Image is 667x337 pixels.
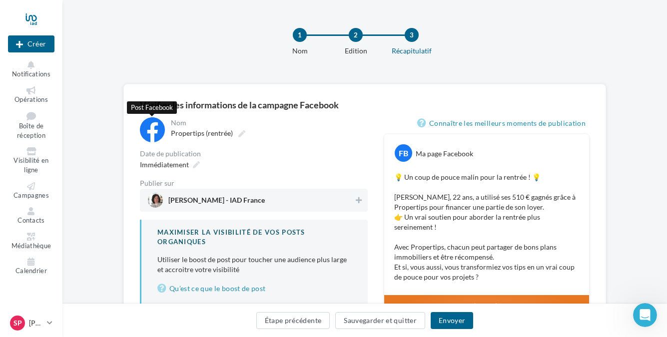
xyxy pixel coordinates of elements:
[171,119,366,126] div: Nom
[17,216,45,224] span: Contacts
[395,144,412,162] div: FB
[140,150,368,157] div: Date de publication
[8,35,54,52] div: Nouvelle campagne
[13,191,49,199] span: Campagnes
[394,172,579,282] p: 💡 Un coup de pouce malin pour la rentrée ! 💡 [PERSON_NAME], 22 ans, a utilisé ses 510 € gagnés gr...
[140,100,590,109] div: Vérifier les informations de la campagne Facebook
[15,267,47,275] span: Calendrier
[8,84,54,106] a: Opérations
[8,180,54,202] a: Campagnes
[256,312,330,329] button: Étape précédente
[268,46,332,56] div: Nom
[416,149,473,159] div: Ma page Facebook
[168,197,265,208] span: [PERSON_NAME] - IAD France
[8,256,54,277] a: Calendrier
[127,101,177,114] div: Post Facebook
[140,180,368,187] div: Publier sur
[6,4,25,23] button: go back
[8,35,54,52] button: Créer
[171,129,233,137] span: Propertips (rentrée)
[11,242,51,250] span: Médiathèque
[349,28,363,42] div: 2
[380,46,444,56] div: Récapitulatif
[8,109,54,141] a: Boîte de réception
[431,312,473,329] button: Envoyer
[8,314,54,333] a: Sp [PERSON_NAME]
[157,283,352,295] a: Qu’est ce que le boost de post
[324,46,388,56] div: Edition
[633,303,657,327] iframe: Intercom live chat
[13,318,22,328] span: Sp
[157,228,352,246] div: Maximiser la visibilité de vos posts organiques
[12,70,50,78] span: Notifications
[405,28,419,42] div: 3
[293,28,307,42] div: 1
[319,4,337,22] div: Fermer
[8,59,54,80] button: Notifications
[157,255,352,275] p: Utiliser le boost de post pour toucher une audience plus large et accroitre votre visibilité
[300,4,319,23] button: Réduire la fenêtre
[17,122,45,140] span: Boîte de réception
[29,318,43,328] p: [PERSON_NAME]
[13,157,48,174] span: Visibilité en ligne
[417,117,590,129] a: Connaître les meilleurs moments de publication
[335,312,425,329] button: Sauvegarder et quitter
[14,95,48,103] span: Opérations
[8,231,54,252] a: Médiathèque
[8,205,54,227] a: Contacts
[8,145,54,176] a: Visibilité en ligne
[140,160,189,169] span: Immédiatement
